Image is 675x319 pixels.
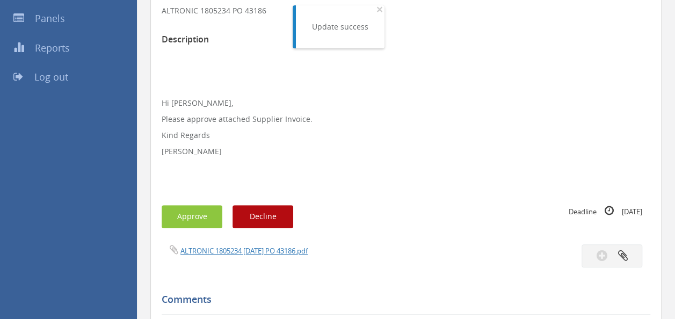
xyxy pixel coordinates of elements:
[162,205,222,228] button: Approve
[312,21,368,32] div: Update success
[162,146,650,157] p: [PERSON_NAME]
[35,12,65,25] span: Panels
[569,205,642,217] small: Deadline [DATE]
[376,2,383,17] span: ×
[34,70,68,83] span: Log out
[180,246,308,256] a: ALTRONIC 1805234 [DATE] PO 43186.pdf
[162,98,650,108] p: Hi [PERSON_NAME],
[233,205,293,228] button: Decline
[162,130,650,141] p: Kind Regards
[162,5,650,16] p: ALTRONIC 1805234 PO 43186
[162,35,650,45] h3: Description
[162,294,642,305] h5: Comments
[35,41,70,54] span: Reports
[162,114,650,125] p: Please approve attached Supplier Invoice.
